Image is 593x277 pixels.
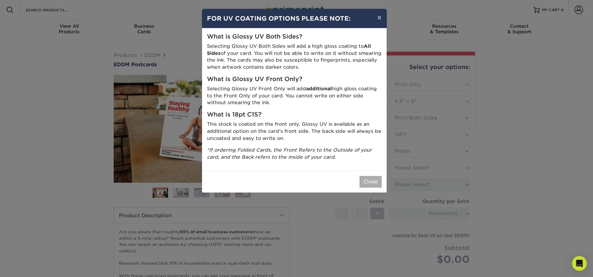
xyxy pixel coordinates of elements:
p: Selecting Glossy UV Front Only will add high gloss coating to the Front Only of your card. You ca... [207,85,382,106]
p: Selecting Glossy UV Both Sides will add a high gloss coating to of your card. You will not be abl... [207,43,382,71]
button: Close [360,176,382,188]
h4: FOR UV COATING OPTIONS PLEASE NOTE: [207,14,382,23]
button: × [372,9,386,26]
strong: additional [306,86,332,92]
i: *If ordering Folded Cards, the Front Refers to the Outside of your card, and the Back refers to t... [207,147,372,160]
div: Open Intercom Messenger [572,256,587,271]
strong: All Sides [207,43,371,56]
h5: What is 18pt C1S? [207,111,382,118]
h5: What is Glossy UV Both Sides? [207,33,382,40]
p: This stock is coated on the front only. Glossy UV is available as an additional option on the car... [207,121,382,142]
h5: What is Glossy UV Front Only? [207,76,382,83]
